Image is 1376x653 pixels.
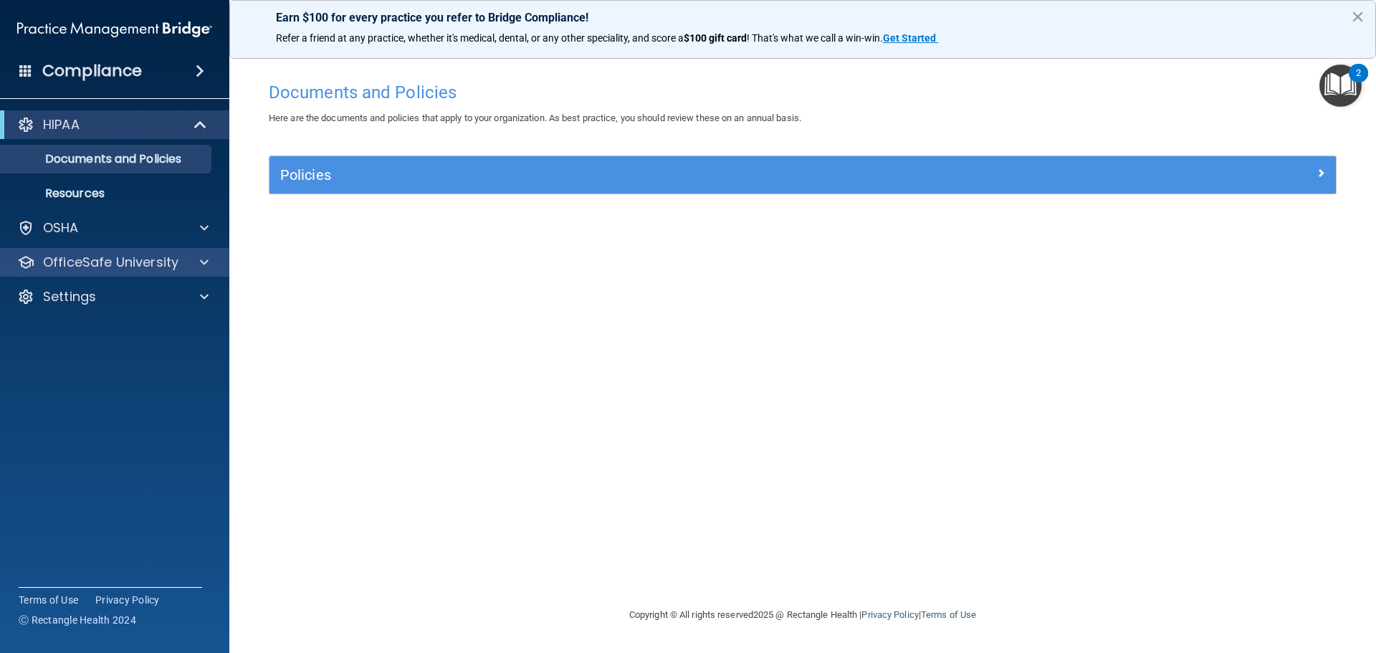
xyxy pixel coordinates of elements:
strong: Get Started [883,32,936,44]
a: Get Started [883,32,938,44]
button: Close [1351,5,1365,28]
a: Terms of Use [921,609,976,620]
a: Policies [280,163,1325,186]
div: Copyright © All rights reserved 2025 @ Rectangle Health | | [541,592,1064,638]
strong: $100 gift card [684,32,747,44]
h5: Policies [280,167,1059,183]
span: Refer a friend at any practice, whether it's medical, dental, or any other speciality, and score a [276,32,684,44]
p: OSHA [43,219,79,237]
a: Terms of Use [19,593,78,607]
p: Resources [9,186,205,201]
span: Ⓒ Rectangle Health 2024 [19,613,136,627]
p: Settings [43,288,96,305]
a: Settings [17,288,209,305]
a: HIPAA [17,116,208,133]
a: OfficeSafe University [17,254,209,271]
span: ! That's what we call a win-win. [747,32,883,44]
div: 2 [1356,73,1361,92]
h4: Documents and Policies [269,83,1337,102]
p: Documents and Policies [9,152,205,166]
p: OfficeSafe University [43,254,178,271]
p: HIPAA [43,116,80,133]
img: PMB logo [17,15,212,44]
a: OSHA [17,219,209,237]
a: Privacy Policy [95,593,160,607]
button: Open Resource Center, 2 new notifications [1319,65,1362,107]
p: Earn $100 for every practice you refer to Bridge Compliance! [276,11,1329,24]
h4: Compliance [42,61,142,81]
span: Here are the documents and policies that apply to your organization. As best practice, you should... [269,113,801,123]
a: Privacy Policy [861,609,918,620]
